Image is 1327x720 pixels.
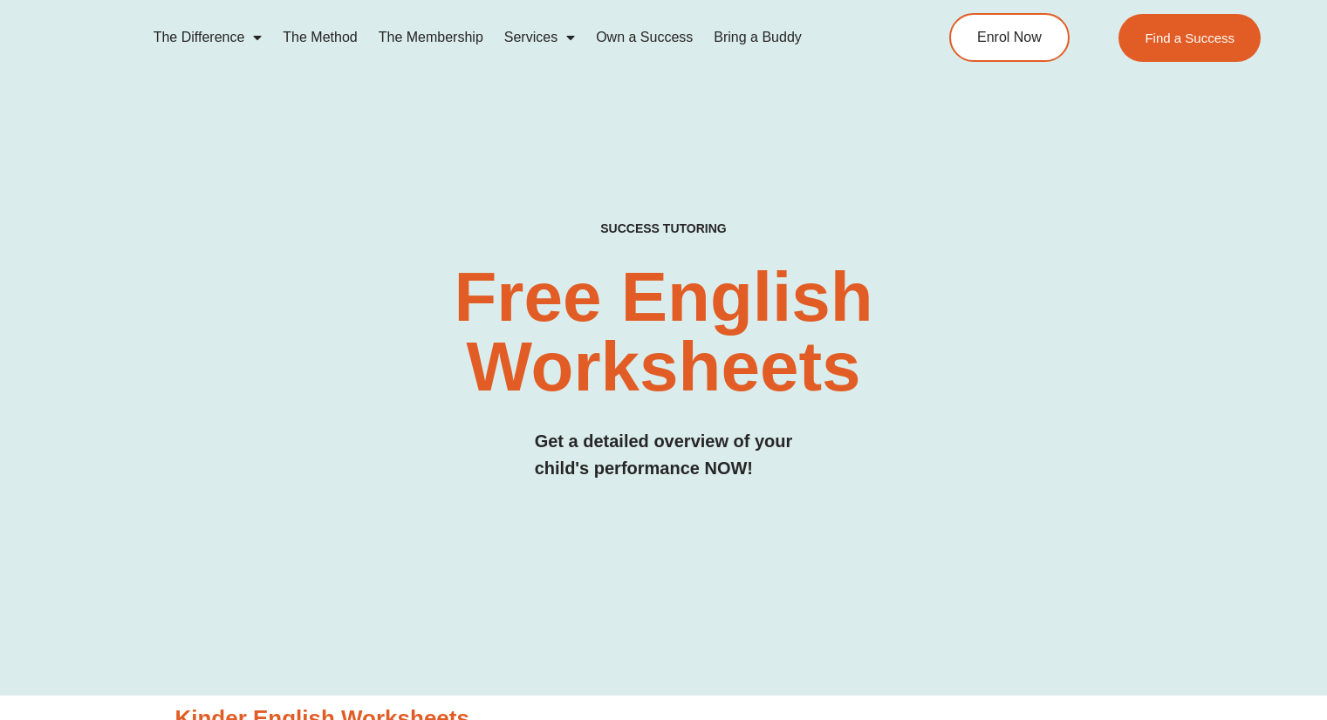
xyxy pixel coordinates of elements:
span: Find a Success [1145,31,1235,44]
a: Services [494,17,585,58]
h3: Get a detailed overview of your child's performance NOW! [535,428,793,482]
a: The Method [272,17,367,58]
a: Own a Success [585,17,703,58]
h2: Free English Worksheets​ [270,262,1057,402]
span: Enrol Now [977,31,1042,44]
a: Enrol Now [949,13,1070,62]
a: Bring a Buddy [703,17,812,58]
a: The Membership [368,17,494,58]
a: Find a Success [1118,14,1261,62]
a: The Difference [143,17,273,58]
h4: SUCCESS TUTORING​ [487,221,840,236]
nav: Menu [143,17,881,58]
